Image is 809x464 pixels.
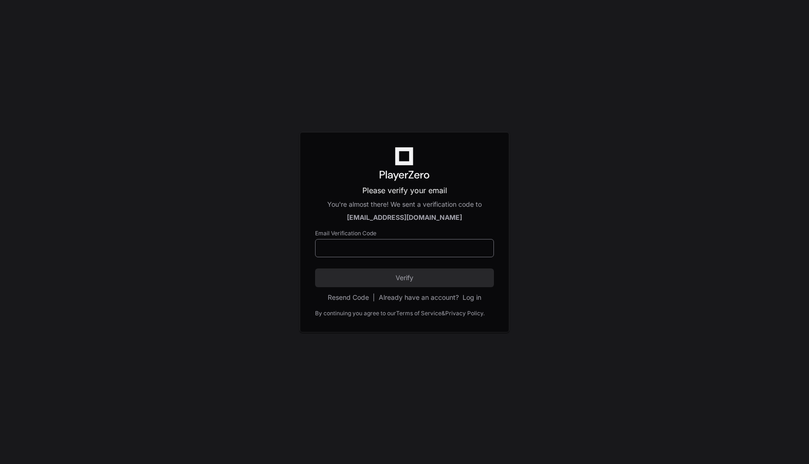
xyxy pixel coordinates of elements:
button: Resend Code [328,293,369,302]
div: & [441,310,445,317]
span: Verify [315,273,494,283]
div: You're almost there! We sent a verification code to [315,200,494,209]
button: Verify [315,268,494,287]
div: [EMAIL_ADDRESS][DOMAIN_NAME] [315,213,494,222]
a: Privacy Policy. [445,310,485,317]
button: Log in [463,293,481,302]
span: | [373,293,375,302]
a: Terms of Service [396,310,441,317]
p: Please verify your email [315,185,494,196]
div: Already have an account? [379,293,481,302]
div: By continuing you agree to our [315,310,396,317]
label: Email Verification Code [315,230,494,237]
